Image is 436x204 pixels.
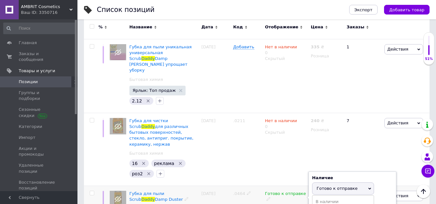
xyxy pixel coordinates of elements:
[233,118,245,123] span: .0211
[141,197,155,202] span: Daddy
[265,118,297,130] div: 0
[233,191,245,196] span: .0464
[133,88,176,92] span: Ярлык: Топ продаж
[311,53,341,59] div: Розница
[21,4,69,10] span: AMBRIT Cosmetics
[265,56,308,62] div: Скрытый
[343,113,383,186] div: 7
[129,124,194,147] span: для различных бытовых поверхностей, стекло, антиприг. покрытие, керамику, нержав
[265,24,298,30] span: Отображение
[317,186,358,191] span: Готово к отправке
[129,24,152,30] span: Название
[311,44,324,50] div: ₴
[178,161,183,166] svg: Удалить метку
[129,56,188,73] span: Damp [PERSON_NAME] упрощает уборку
[343,39,383,113] div: 1
[110,118,126,134] img: Губка для чистки Scrub Daddy для различных бытовых поверхностей, стекло, антиприг. покрытие, кера...
[129,118,194,147] a: Губка для чистки ScrubDaddyдля различных бытовых поверхностей, стекло, антиприг. покрытие, керами...
[311,118,319,123] b: 240
[132,161,138,166] span: 16
[146,171,151,176] svg: Удалить метку
[3,23,76,34] input: Поиск
[424,57,434,61] div: 51%
[347,24,364,30] span: Заказы
[389,7,424,12] span: Добавить товар
[421,165,434,178] button: Чат с покупателем
[19,162,60,174] span: Удаленные позиции
[110,44,126,61] img: Губка для пыли уникальная универсальная Scrub Daddy Damp Duster упрощает уборку
[200,113,232,186] div: [DATE]
[201,24,213,30] span: Дата
[155,197,183,202] span: Damp Duster
[387,193,408,198] span: Действия
[265,44,297,56] div: 0
[141,161,146,166] svg: Удалить метку
[19,90,60,102] span: Группы и подборки
[19,135,35,141] span: Импорт
[233,44,254,50] span: Добавить
[19,146,60,157] span: Акции и промокоды
[141,56,155,61] span: Daddy
[129,44,192,61] span: Губка для пыли уникальная универсальная Scrub
[21,10,77,15] div: Ваш ID: 3350716
[312,175,393,181] div: Наличие
[132,171,143,176] span: роз2
[129,191,164,202] span: Губка для пыли Scrub
[311,127,341,133] div: Розница
[141,124,155,129] span: Daddy
[387,121,408,125] span: Действия
[154,161,174,166] span: реклама
[129,44,192,73] a: Губка для пыли уникальная универсальная ScrubDaddyDamp [PERSON_NAME] упрощает уборку
[129,118,168,129] span: Губка для чистки Scrub
[97,6,155,13] div: Список позиций
[349,5,378,15] button: Экспорт
[19,107,60,118] span: Сезонные скидки
[146,98,151,103] svg: Удалить метку
[387,47,408,52] span: Действия
[19,79,38,85] span: Позиции
[265,44,297,51] span: Нет в наличии
[19,124,42,130] span: Категории
[98,24,103,30] span: %
[265,191,306,198] span: Готово к отправке
[129,191,183,202] a: Губка для пыли ScrubDaddyDamp Duster
[19,68,55,74] span: Товары и услуги
[129,151,163,156] a: Бытовая химия
[19,180,60,191] span: Восстановление позиций
[200,39,232,113] div: [DATE]
[311,24,323,30] span: Цена
[384,5,430,15] button: Добавить товар
[417,185,430,198] button: Наверх
[265,118,297,125] span: Нет в наличии
[311,118,324,124] div: ₴
[233,24,243,30] span: Код
[19,51,60,63] span: Заказы и сообщения
[19,40,37,46] span: Главная
[354,7,372,12] span: Экспорт
[311,44,319,49] b: 335
[132,98,142,103] span: 2.12
[265,130,308,135] div: Скрытый
[129,77,163,83] a: Бытовая химия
